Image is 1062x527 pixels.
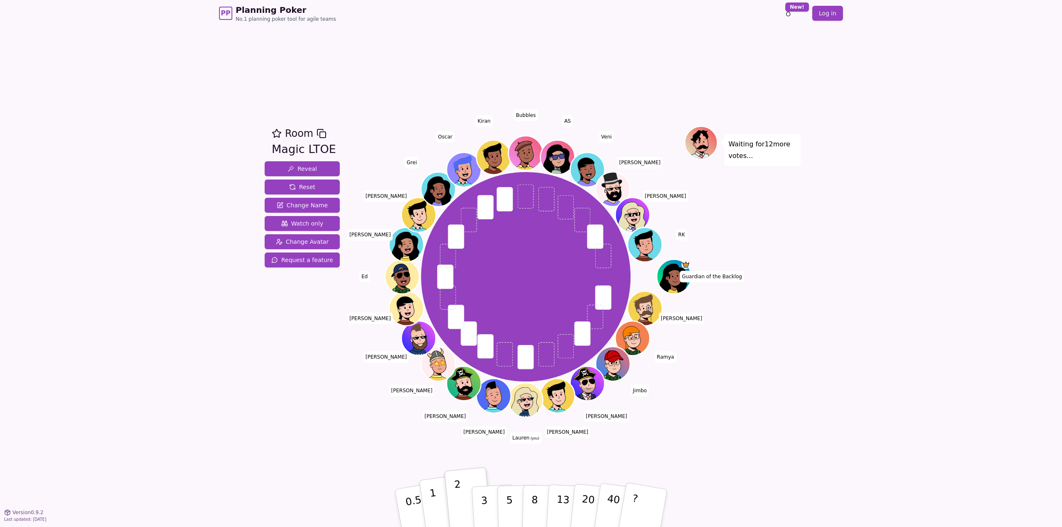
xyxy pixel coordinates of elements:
span: Planning Poker [236,4,336,16]
button: Change Name [265,198,340,213]
span: Click to change your name [599,131,614,143]
span: Click to change your name [676,229,687,241]
button: Add as favourite [272,126,282,141]
span: Click to change your name [389,385,435,396]
span: Reveal [287,165,317,173]
span: Click to change your name [562,115,573,127]
a: Log in [812,6,843,21]
span: Click to change your name [347,313,393,324]
button: Reveal [265,161,340,176]
span: Click to change your name [461,427,507,438]
span: Click to change your name [514,110,538,121]
span: Watch only [281,219,324,228]
span: Change Avatar [276,238,329,246]
span: Click to change your name [584,410,629,422]
div: Magic LTOE [272,141,336,158]
span: Click to change your name [617,157,663,169]
span: Click to change your name [545,427,590,438]
span: Click to change your name [404,157,419,169]
p: 2 [454,478,465,524]
span: Click to change your name [363,190,409,202]
span: Click to change your name [655,352,676,363]
span: Reset [289,183,315,191]
a: PPPlanning PokerNo.1 planning poker tool for agile teams [219,4,336,22]
span: Guardian of the Backlog is the host [682,260,690,269]
span: Click to change your name [359,271,370,282]
span: Change Name [277,201,328,209]
button: Request a feature [265,253,340,267]
span: Request a feature [271,256,333,264]
button: Version0.9.2 [4,509,44,516]
span: PP [221,8,230,18]
button: Watch only [265,216,340,231]
span: Click to change your name [659,313,704,324]
div: New! [785,2,809,12]
span: Click to change your name [363,352,409,363]
span: Last updated: [DATE] [4,517,46,522]
span: Click to change your name [347,229,393,241]
button: Change Avatar [265,234,340,249]
button: Reset [265,180,340,194]
span: Click to change your name [643,190,688,202]
p: Waiting for 12 more votes... [728,138,796,162]
span: Click to change your name [631,385,649,396]
span: Version 0.9.2 [12,509,44,516]
span: Click to change your name [680,271,744,282]
span: Click to change your name [510,432,541,444]
span: Click to change your name [475,115,492,127]
span: (you) [529,437,539,440]
button: New! [781,6,796,21]
button: Click to change your avatar [509,384,542,416]
span: Click to change your name [436,131,455,143]
span: No.1 planning poker tool for agile teams [236,16,336,22]
span: Room [285,126,313,141]
span: Click to change your name [422,410,468,422]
